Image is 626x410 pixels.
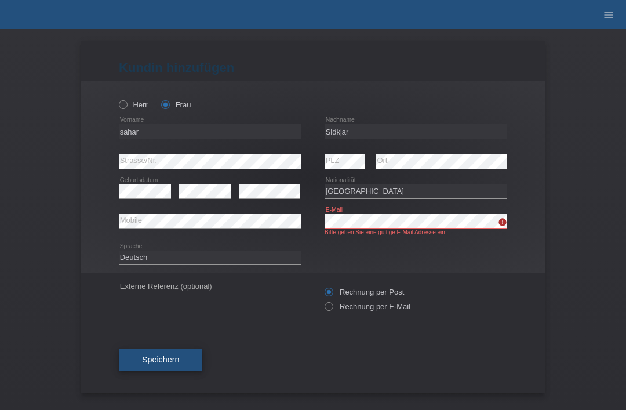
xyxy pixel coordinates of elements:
label: Herr [119,100,148,109]
button: Speichern [119,349,202,371]
label: Rechnung per Post [325,288,404,296]
label: Rechnung per E-Mail [325,302,410,311]
input: Herr [119,100,126,108]
input: Rechnung per Post [325,288,332,302]
i: menu [603,9,614,21]
a: menu [597,11,620,18]
input: Frau [161,100,169,108]
h1: Kundin hinzufügen [119,60,507,75]
div: Bitte geben Sie eine gültige E-Mail Adresse ein [325,229,507,235]
input: Rechnung per E-Mail [325,302,332,317]
label: Frau [161,100,191,109]
i: error [498,217,507,227]
span: Speichern [142,355,179,364]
